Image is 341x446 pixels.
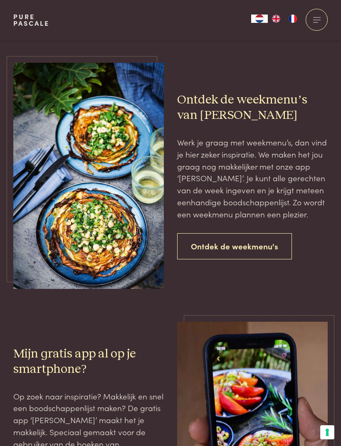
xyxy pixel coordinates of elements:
h2: Ontdek de weekmenu’s van [PERSON_NAME] [177,92,328,123]
img: DSC08593 [13,63,164,288]
a: Ontdek de weekmenu's [177,233,292,259]
aside: Language selected: Nederlands [251,15,301,23]
h2: Mijn gratis app al op je smartphone? [13,346,164,377]
button: Uw voorkeuren voor toestemming voor trackingtechnologieën [320,425,334,439]
p: Werk je graag met weekmenu’s, dan vind je hier zeker inspiratie. We maken het jou graag nog makke... [177,136,328,220]
ul: Language list [268,15,301,23]
a: FR [284,15,301,23]
a: NL [251,15,268,23]
div: Language [251,15,268,23]
a: PurePascale [13,13,49,27]
a: EN [268,15,284,23]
